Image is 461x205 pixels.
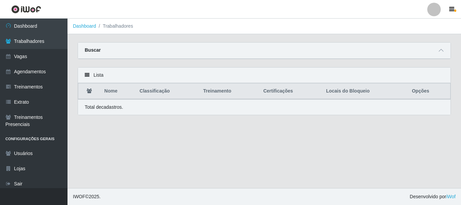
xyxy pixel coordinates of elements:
img: CoreUI Logo [11,5,41,14]
nav: breadcrumb [67,19,461,34]
th: Locais do Bloqueio [322,83,408,99]
th: Opções [408,83,450,99]
div: Lista [78,68,451,83]
th: Certificações [259,83,322,99]
th: Treinamento [199,83,259,99]
span: IWOF [73,194,85,199]
a: Dashboard [73,23,96,29]
li: Trabalhadores [96,23,133,30]
th: Nome [100,83,135,99]
a: iWof [446,194,456,199]
p: Total de cadastros. [85,104,123,111]
strong: Buscar [85,47,101,53]
th: Classificação [136,83,199,99]
span: © 2025 . [73,193,101,200]
span: Desenvolvido por [410,193,456,200]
